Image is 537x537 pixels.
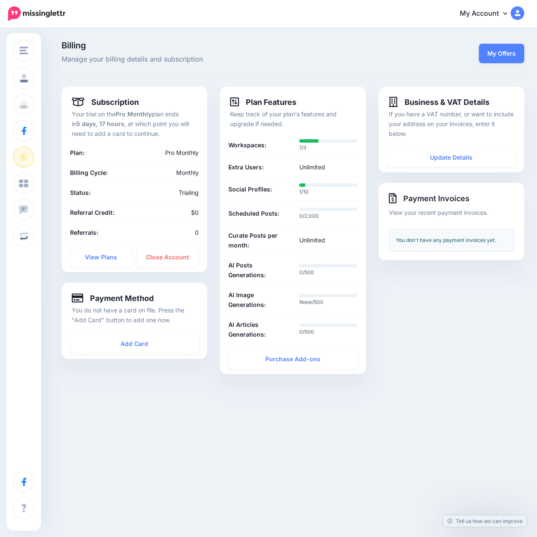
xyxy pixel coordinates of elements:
h4: Subscription [72,97,139,107]
div: Monthly [135,168,205,177]
img: Missinglettr [8,6,65,21]
h4: Payment Invoices [389,193,514,203]
a: Purchase Add-ons [228,349,357,369]
b: 5 days, 17 hours [76,120,124,127]
h4: Plan Features [230,97,296,107]
div: Pro Monthly [111,148,205,157]
p: View your recent payment invoices. [389,208,514,217]
b: Extra Users: [228,162,264,172]
span: Billing [62,41,366,50]
b: AI Image Generations: [228,290,287,309]
a: Tell us how we can improve [443,515,527,527]
div: $0 [135,208,205,217]
div: Unlimited [293,231,364,250]
b: Billing Cycle: [70,169,108,176]
b: AI Posts Generations: [228,260,287,280]
p: Keep track of your plan's features and upgrade if needed. [230,109,355,129]
a: My Offers [479,44,524,63]
img: menu.png [20,47,28,54]
p: 1/10 [299,188,357,196]
p: 0/2,000 [299,212,357,220]
b: Pro Monthly [115,110,152,118]
span: 0 [195,229,199,236]
div: You don't have any payment invoices yet. [389,229,514,252]
a: Add Card [70,334,199,354]
p: None/500 [299,298,357,306]
a: My Account [451,3,524,24]
h4: Business & VAT Details [389,97,489,107]
p: 1/3 [299,143,357,152]
div: Trialing [135,188,205,197]
a: Update Details [387,148,516,167]
p: Your trial on the plan ends in , at which point you will need to add a card to continue. [72,109,197,138]
p: 0/500 [299,268,357,277]
b: Status: [70,189,90,196]
p: If you have a VAT number, or want to include your address on your invoices, enter it below. [389,109,514,138]
span: Manage your billing details and subscription [62,54,366,65]
b: Workspaces: [228,140,266,150]
h4: Payment Method [72,293,154,303]
b: Social Profiles: [228,184,272,194]
b: Plan: [70,149,84,156]
p: 0/500 [299,328,357,336]
b: Referrals: [70,229,98,236]
b: Curate Posts per month: [228,231,287,250]
a: Close Account [137,247,199,267]
a: View Plans [70,247,132,267]
b: AI Articles Generations: [228,320,287,339]
b: Referral Credit: [70,209,114,216]
div: Unlimited [293,162,364,172]
p: You do not have a card on file. Press the "Add Card" button to add one now. [72,305,197,325]
b: Scheduled Posts: [228,208,279,218]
